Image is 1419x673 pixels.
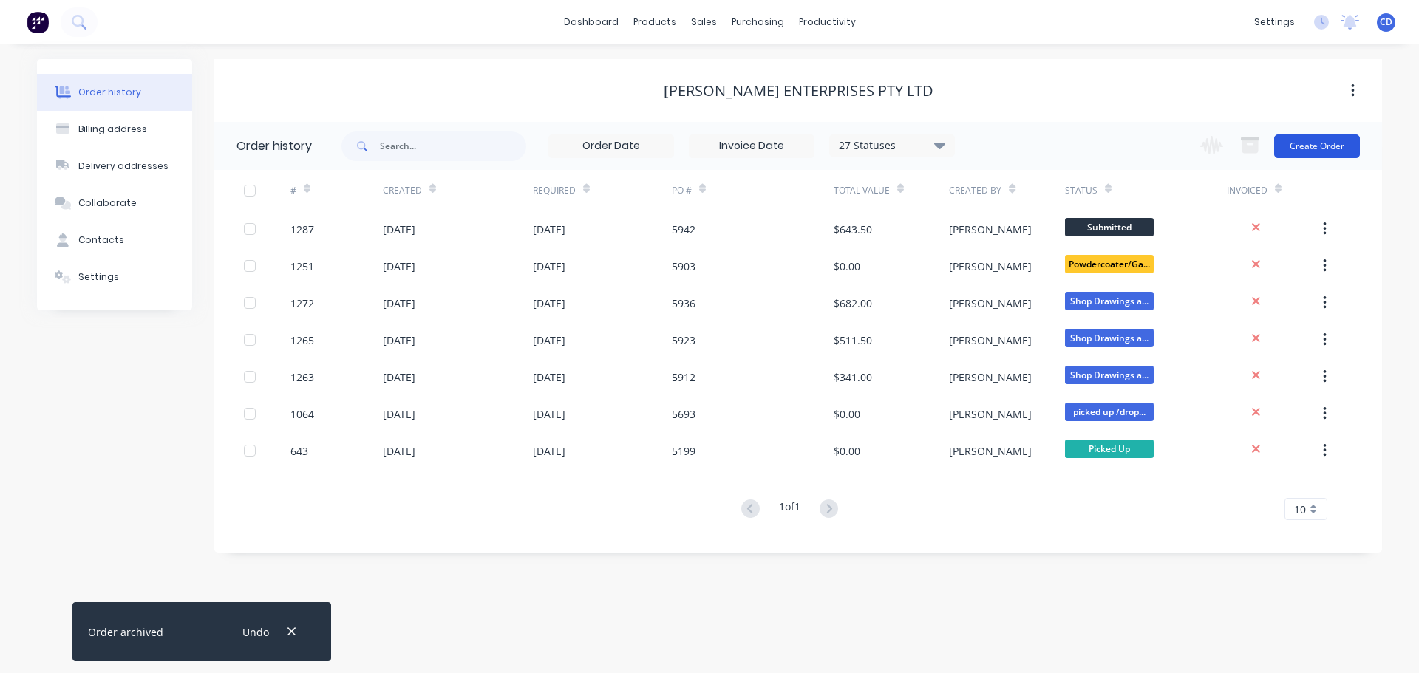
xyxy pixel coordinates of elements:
span: Powdercoater/Ga... [1065,255,1154,273]
div: $682.00 [834,295,872,311]
div: Invoiced [1227,184,1267,197]
div: [PERSON_NAME] [949,222,1032,237]
div: 5199 [672,443,695,459]
div: products [626,11,684,33]
button: Delivery addresses [37,148,192,185]
div: Settings [78,270,119,284]
div: # [290,184,296,197]
div: 1272 [290,295,314,311]
div: [DATE] [533,222,565,237]
div: 5693 [672,406,695,422]
div: settings [1247,11,1302,33]
div: sales [684,11,724,33]
span: Picked Up [1065,440,1154,458]
div: [PERSON_NAME] Enterprises PTY LTD [664,82,933,100]
div: 5903 [672,259,695,274]
div: Billing address [78,123,147,136]
div: Created [383,184,422,197]
div: [DATE] [383,443,415,459]
div: 1287 [290,222,314,237]
div: 1251 [290,259,314,274]
div: [DATE] [533,259,565,274]
div: productivity [792,11,863,33]
div: Required [533,184,576,197]
a: dashboard [557,11,626,33]
button: Undo [234,622,276,642]
div: [DATE] [533,443,565,459]
div: [DATE] [383,222,415,237]
div: Required [533,170,672,211]
div: PO # [672,184,692,197]
input: Invoice Date [690,135,814,157]
button: Settings [37,259,192,295]
div: Status [1065,170,1227,211]
div: [PERSON_NAME] [949,295,1032,311]
div: [DATE] [533,406,565,422]
div: $341.00 [834,369,872,385]
div: 5936 [672,295,695,311]
div: Invoiced [1227,170,1319,211]
div: [DATE] [383,369,415,385]
div: Created By [949,184,1001,197]
div: $511.50 [834,332,872,348]
span: Shop Drawings a... [1065,292,1154,310]
div: [DATE] [383,259,415,274]
div: 1 of 1 [779,499,800,520]
div: [PERSON_NAME] [949,259,1032,274]
div: Created [383,170,533,211]
button: Create Order [1274,134,1360,158]
div: 27 Statuses [830,137,954,154]
div: [DATE] [383,332,415,348]
div: 1263 [290,369,314,385]
div: purchasing [724,11,792,33]
div: Status [1065,184,1098,197]
button: Order history [37,74,192,111]
span: Shop Drawings a... [1065,366,1154,384]
div: [DATE] [383,295,415,311]
input: Order Date [549,135,673,157]
span: picked up /drop... [1065,403,1154,421]
div: # [290,170,383,211]
div: $0.00 [834,259,860,274]
div: [DATE] [533,332,565,348]
div: Delivery addresses [78,160,169,173]
div: Collaborate [78,197,137,210]
div: [PERSON_NAME] [949,406,1032,422]
div: Order history [236,137,312,155]
div: [PERSON_NAME] [949,332,1032,348]
div: Order history [78,86,141,99]
span: 10 [1294,502,1306,517]
div: [PERSON_NAME] [949,369,1032,385]
span: Shop Drawings a... [1065,329,1154,347]
button: Contacts [37,222,192,259]
span: Submitted [1065,218,1154,236]
button: Billing address [37,111,192,148]
div: 5942 [672,222,695,237]
div: 643 [290,443,308,459]
div: Order archived [88,624,163,640]
button: Collaborate [37,185,192,222]
div: 5923 [672,332,695,348]
div: Created By [949,170,1064,211]
div: [DATE] [533,369,565,385]
div: Total Value [834,184,890,197]
div: [DATE] [383,406,415,422]
img: Factory [27,11,49,33]
div: [PERSON_NAME] [949,443,1032,459]
span: CD [1380,16,1392,29]
div: Total Value [834,170,949,211]
input: Search... [380,131,526,161]
div: [DATE] [533,295,565,311]
div: $0.00 [834,406,860,422]
div: 5912 [672,369,695,385]
div: 1064 [290,406,314,422]
div: $643.50 [834,222,872,237]
div: $0.00 [834,443,860,459]
div: Contacts [78,233,124,247]
div: 1265 [290,332,314,348]
div: PO # [672,170,834,211]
